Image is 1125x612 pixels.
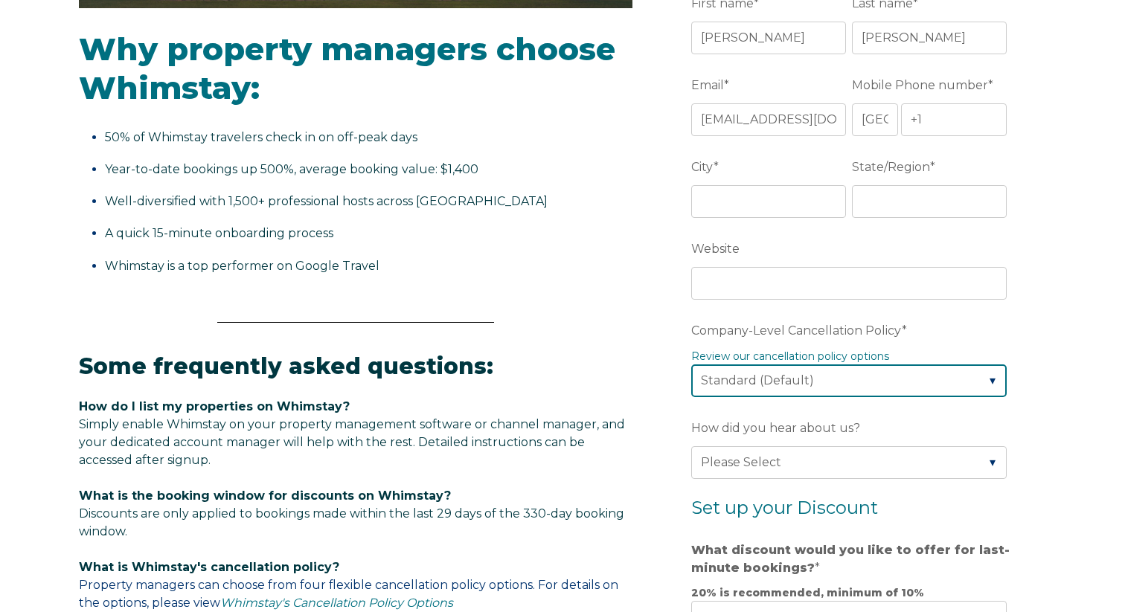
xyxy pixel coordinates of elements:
span: How did you hear about us? [691,416,860,439]
span: Website [691,237,740,260]
span: Set up your Discount [691,497,878,518]
span: Year-to-date bookings up 500%, average booking value: $1,400 [105,162,478,176]
strong: What discount would you like to offer for last-minute bookings? [691,543,1010,575]
span: Why property managers choose Whimstay: [79,30,615,108]
span: Discounts are only applied to bookings made within the last 29 days of the 330-day booking window. [79,506,624,538]
p: Property managers can choose from four flexible cancellation policy options. For details on the o... [79,558,632,612]
span: State/Region [852,155,930,178]
span: What is the booking window for discounts on Whimstay? [79,489,451,503]
span: 50% of Whimstay travelers check in on off-peak days [105,130,417,144]
span: Mobile Phone number [852,74,988,97]
span: Email [691,74,724,97]
span: A quick 15-minute onboarding process [105,226,333,240]
span: What is Whimstay's cancellation policy? [79,560,339,574]
span: Well-diversified with 1,500+ professional hosts across [GEOGRAPHIC_DATA] [105,194,548,208]
span: City [691,155,714,178]
strong: 20% is recommended, minimum of 10% [691,586,924,599]
span: How do I list my properties on Whimstay? [79,399,350,413]
span: Whimstay is a top performer on Google Travel [105,259,379,273]
span: Simply enable Whimstay on your property management software or channel manager, and your dedicate... [79,417,625,467]
span: Some frequently asked questions: [79,352,493,380]
a: Review our cancellation policy options [691,350,889,363]
span: Company-Level Cancellation Policy [691,319,902,342]
a: Whimstay's Cancellation Policy Options [220,596,453,610]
